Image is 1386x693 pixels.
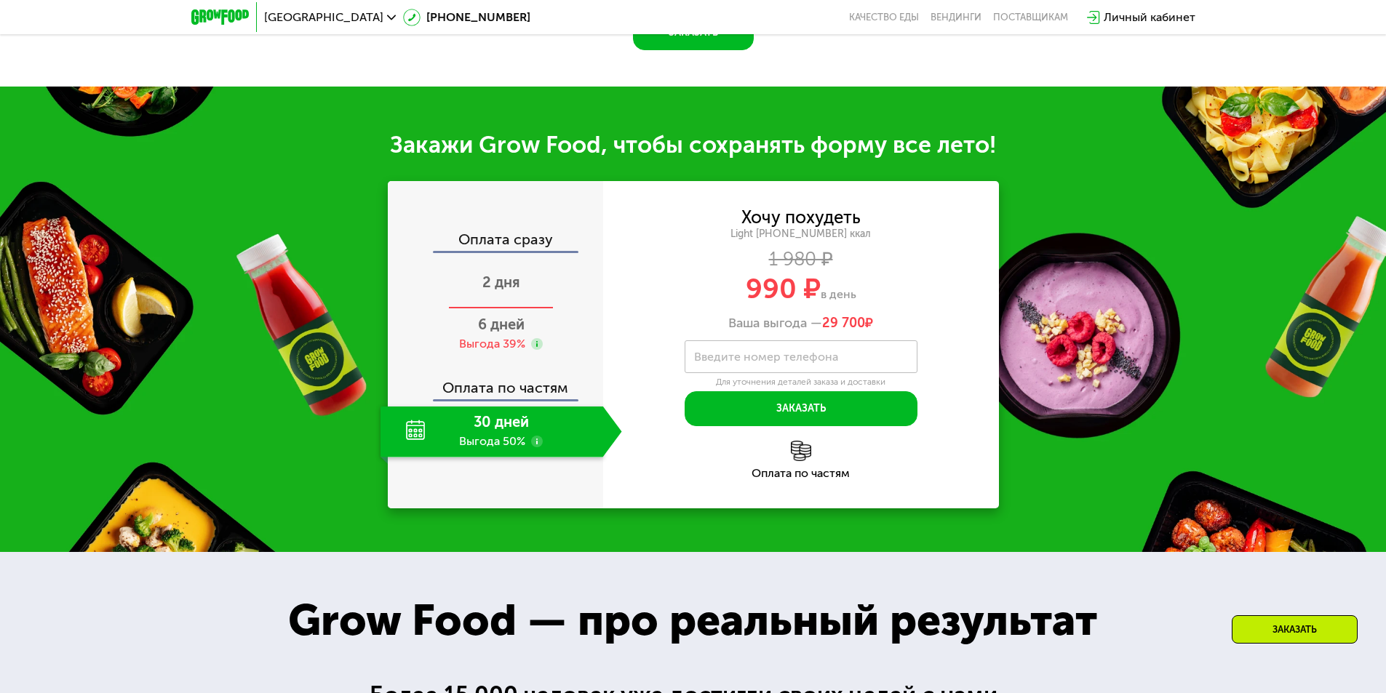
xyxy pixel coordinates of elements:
[791,441,811,461] img: l6xcnZfty9opOoJh.png
[603,316,999,332] div: Ваша выгода —
[993,12,1068,23] div: поставщикам
[459,336,525,352] div: Выгода 39%
[1232,615,1358,644] div: Заказать
[746,272,821,305] span: 990 ₽
[821,287,856,301] span: в день
[822,316,873,332] span: ₽
[264,12,383,23] span: [GEOGRAPHIC_DATA]
[822,315,865,331] span: 29 700
[849,12,919,23] a: Качество еды
[603,468,999,479] div: Оплата по частям
[741,209,861,225] div: Хочу похудеть
[482,273,520,291] span: 2 дня
[389,366,603,399] div: Оплата по частям
[389,232,603,251] div: Оплата сразу
[256,588,1129,653] div: Grow Food — про реальный результат
[603,228,999,241] div: Light [PHONE_NUMBER] ккал
[478,316,525,333] span: 6 дней
[685,377,917,388] div: Для уточнения деталей заказа и доставки
[603,252,999,268] div: 1 980 ₽
[694,353,838,361] label: Введите номер телефона
[931,12,981,23] a: Вендинги
[403,9,530,26] a: [PHONE_NUMBER]
[685,391,917,426] button: Заказать
[1104,9,1195,26] div: Личный кабинет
